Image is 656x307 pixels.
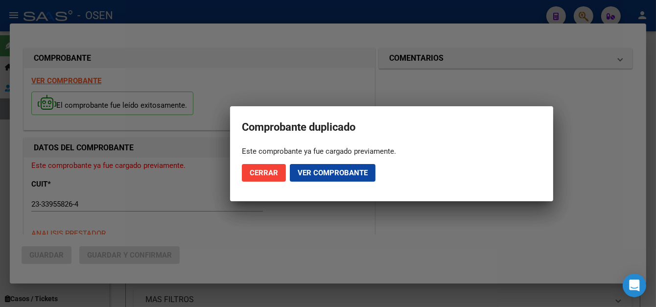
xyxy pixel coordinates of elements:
[242,146,541,156] div: Este comprobante ya fue cargado previamente.
[623,274,646,297] div: Open Intercom Messenger
[242,164,286,182] button: Cerrar
[242,118,541,137] h2: Comprobante duplicado
[250,168,278,177] span: Cerrar
[290,164,375,182] button: Ver comprobante
[298,168,368,177] span: Ver comprobante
